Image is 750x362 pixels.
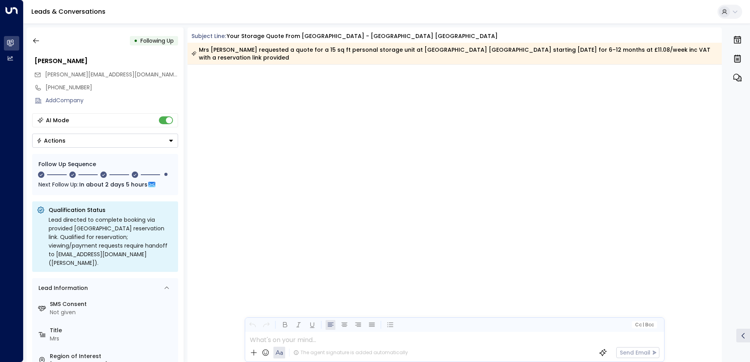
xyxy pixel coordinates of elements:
button: Actions [32,134,178,148]
div: Actions [36,137,66,144]
div: [PERSON_NAME] [35,56,178,66]
div: AI Mode [46,116,69,124]
span: [PERSON_NAME][EMAIL_ADDRESS][DOMAIN_NAME] [45,71,179,78]
div: • [134,34,138,48]
div: [PHONE_NUMBER] [46,83,178,92]
div: Mrs [50,335,175,343]
span: Cc Bcc [635,322,654,328]
div: Mrs [PERSON_NAME] requested a quote for a 15 sq ft personal storage unit at [GEOGRAPHIC_DATA] [GE... [191,46,717,62]
div: Next Follow Up: [38,180,172,189]
a: Leads & Conversations [31,7,106,16]
button: Redo [261,320,271,330]
div: Not given [50,308,175,317]
div: AddCompany [46,96,178,105]
span: cheryllaw@live.co.uk [45,71,178,79]
span: | [643,322,644,328]
div: Lead directed to complete booking via provided [GEOGRAPHIC_DATA] reservation link. Qualified for ... [49,215,173,267]
div: The agent signature is added automatically [293,349,408,356]
button: Undo [248,320,257,330]
div: Follow Up Sequence [38,160,172,168]
label: Region of Interest [50,352,175,360]
span: Following Up [140,37,174,45]
div: Button group with a nested menu [32,134,178,148]
span: In about 2 days 5 hours [79,180,147,189]
button: Cc|Bcc [632,321,657,329]
label: SMS Consent [50,300,175,308]
label: Title [50,326,175,335]
div: Lead Information [36,284,88,292]
div: Your storage quote from [GEOGRAPHIC_DATA] - [GEOGRAPHIC_DATA] [GEOGRAPHIC_DATA] [227,32,498,40]
p: Qualification Status [49,206,173,214]
span: Subject Line: [191,32,226,40]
